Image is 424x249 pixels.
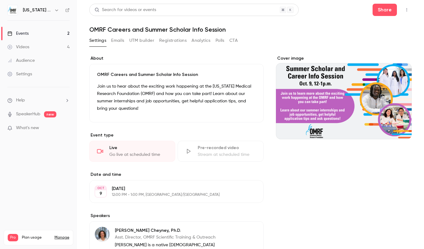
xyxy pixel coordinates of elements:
h6: [US_STATE] Medical Research Foundation [23,7,52,13]
button: CTA [229,36,238,45]
button: Share [373,4,397,16]
div: Pre-recorded videoStream at scheduled time [178,141,264,162]
div: Go live at scheduled time [109,152,168,158]
button: Emails [111,36,124,45]
p: 9 [99,191,102,197]
p: 12:00 PM - 1:00 PM, [GEOGRAPHIC_DATA]/[GEOGRAPHIC_DATA] [112,192,231,197]
label: Speakers [89,213,264,219]
button: Settings [89,36,106,45]
a: Manage [55,235,69,240]
div: OCT [95,186,106,190]
div: Audience [7,57,35,64]
p: Join us to hear about the exciting work happening at the [US_STATE] Medical Research Foundation (... [97,83,256,112]
p: Event type [89,132,264,138]
section: Cover image [276,55,412,139]
div: Stream at scheduled time [198,152,256,158]
h1: OMRF Careers and Summer Scholar Info Session [89,26,412,33]
span: Pro [8,234,18,241]
div: Search for videos or events [95,7,156,13]
span: Help [16,97,25,104]
div: Pre-recorded video [198,145,256,151]
button: Polls [216,36,224,45]
li: help-dropdown-opener [7,97,70,104]
img: Oklahoma Medical Research Foundation [8,5,18,15]
div: Settings [7,71,32,77]
div: Live [109,145,168,151]
p: [DATE] [112,186,231,192]
img: Ashley Cheyney, Ph.D. [95,227,110,242]
a: SpeakerHub [16,111,40,117]
p: OMRF Careers and Summer Scholar Info Session [97,72,256,78]
button: UTM builder [129,36,154,45]
p: [PERSON_NAME] Cheyney, Ph.D. [115,227,224,234]
button: Registrations [159,36,187,45]
label: About [89,55,264,61]
span: Plan usage [22,235,51,240]
button: Analytics [192,36,211,45]
span: What's new [16,125,39,131]
span: new [44,111,56,117]
label: Cover image [276,55,412,61]
div: Videos [7,44,29,50]
div: Events [7,30,29,37]
p: Asst. Director, OMRF Scientific Training & Outreach [115,234,224,240]
div: LiveGo live at scheduled time [89,141,175,162]
label: Date and time [89,172,264,178]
